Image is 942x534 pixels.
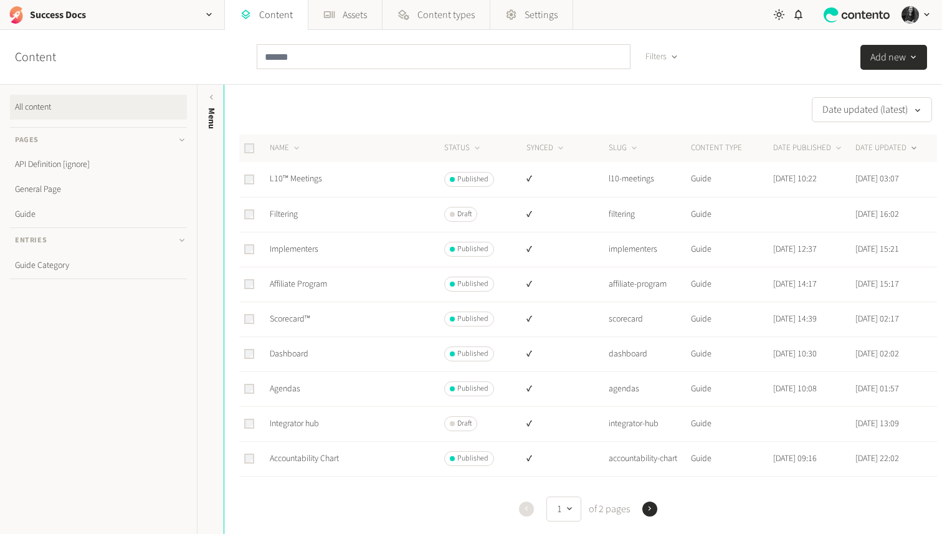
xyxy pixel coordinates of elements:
time: [DATE] 14:39 [773,313,817,325]
td: Guide [690,162,773,197]
time: [DATE] 10:08 [773,383,817,395]
a: Affiliate Program [270,278,327,290]
td: ✔ [526,197,608,232]
button: Filters [635,44,688,69]
a: Dashboard [270,348,308,360]
time: [DATE] 01:57 [855,383,899,395]
button: DATE PUBLISHED [773,142,844,155]
a: Implementers [270,243,318,255]
td: filtering [608,197,690,232]
span: Menu [205,108,218,129]
td: Guide [690,406,773,441]
td: home [608,476,690,511]
time: [DATE] 10:30 [773,348,817,360]
td: Guide [690,336,773,371]
td: ✔ [526,162,608,197]
a: Agendas [270,383,300,395]
span: Published [457,279,488,290]
td: scorecard [608,302,690,336]
a: Guide Category [10,253,187,278]
td: ✔ [526,232,608,267]
td: affiliate-program [608,267,690,302]
td: Guide [690,197,773,232]
span: Pages [15,135,39,146]
a: Accountability Chart [270,452,339,465]
td: integrator-hub [608,406,690,441]
button: SLUG [609,142,639,155]
span: Published [457,244,488,255]
h2: Content [15,48,85,67]
td: Guide [690,232,773,267]
td: Guide [690,441,773,476]
td: Guide [690,371,773,406]
td: ✔ [526,476,608,511]
td: Guide [690,302,773,336]
td: ✔ [526,441,608,476]
time: [DATE] 15:17 [855,278,899,290]
a: Integrator hub [270,417,319,430]
button: Date updated (latest) [812,97,932,122]
time: [DATE] 16:02 [855,208,899,221]
a: General Page [10,177,187,202]
button: 1 [546,497,581,522]
td: ✔ [526,302,608,336]
span: Published [457,313,488,325]
span: of 2 pages [586,502,630,517]
td: dashboard [608,336,690,371]
span: Published [457,453,488,464]
td: ✔ [526,336,608,371]
span: Draft [457,209,472,220]
a: L10™ Meetings [270,173,322,185]
time: [DATE] 03:07 [855,173,899,185]
time: [DATE] 02:17 [855,313,899,325]
time: [DATE] 13:09 [855,417,899,430]
button: NAME [270,142,302,155]
td: Guide [690,267,773,302]
span: Content types [417,7,475,22]
span: Filters [645,50,667,64]
td: ✔ [526,267,608,302]
button: STATUS [444,142,482,155]
h2: Success Docs [30,7,86,22]
button: DATE UPDATED [855,142,919,155]
time: [DATE] 09:16 [773,452,817,465]
td: agendas [608,371,690,406]
td: General Page [690,476,773,511]
span: Settings [525,7,558,22]
a: Filtering [270,208,298,221]
time: [DATE] 22:02 [855,452,899,465]
time: [DATE] 02:02 [855,348,899,360]
a: Scorecard™ [270,313,310,325]
a: All content [10,95,187,120]
a: Guide [10,202,187,227]
td: implementers [608,232,690,267]
a: API Definition [ignore] [10,152,187,177]
time: [DATE] 14:17 [773,278,817,290]
th: CONTENT TYPE [690,135,773,162]
img: Hollie Duncan [902,6,919,24]
time: [DATE] 15:21 [855,243,899,255]
td: ✔ [526,406,608,441]
td: l10-meetings [608,162,690,197]
img: Success Docs [7,6,25,24]
span: Draft [457,418,472,429]
time: [DATE] 12:37 [773,243,817,255]
button: SYNCED [526,142,566,155]
td: accountability-chart [608,441,690,476]
span: Published [457,348,488,360]
span: Published [457,383,488,394]
span: Entries [15,235,47,246]
time: [DATE] 10:22 [773,173,817,185]
span: Published [457,174,488,185]
td: ✔ [526,371,608,406]
button: Add new [860,45,927,70]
